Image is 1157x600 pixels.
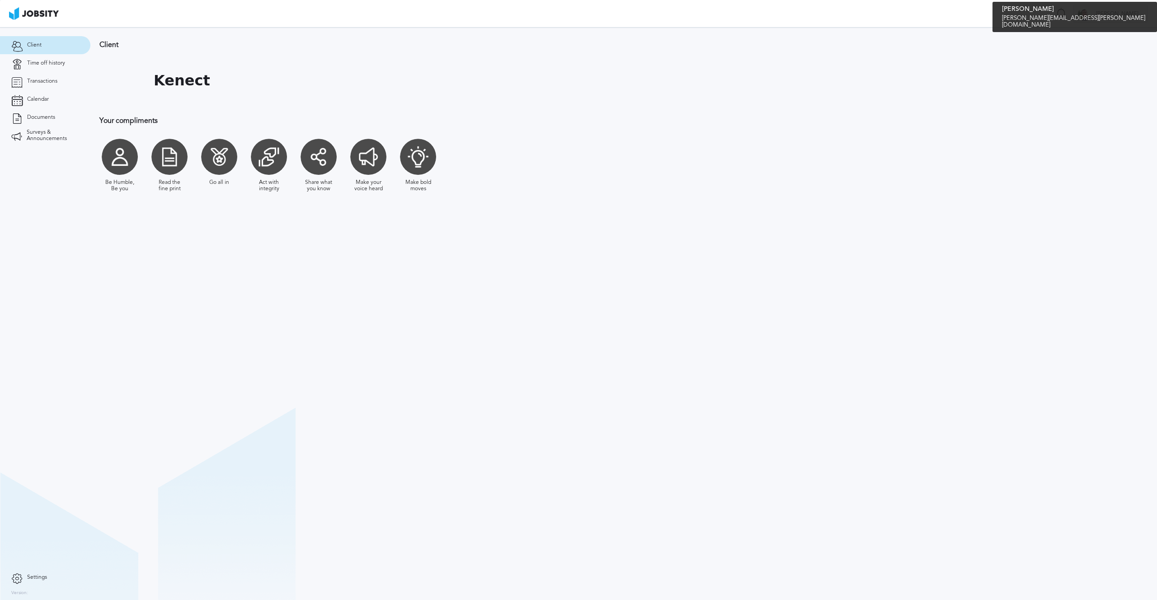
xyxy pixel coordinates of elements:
[27,129,79,142] span: Surveys & Announcements
[1073,5,1148,23] button: E[PERSON_NAME]
[209,179,229,186] div: Go all in
[1091,11,1143,17] span: [PERSON_NAME]
[27,42,42,48] span: Client
[353,179,384,192] div: Make your voice heard
[27,78,57,84] span: Transactions
[27,574,47,581] span: Settings
[99,41,590,49] h3: Client
[27,60,65,66] span: Time off history
[27,114,55,121] span: Documents
[27,96,49,103] span: Calendar
[9,7,59,20] img: ab4bad089aa723f57921c736e9817d99.png
[1078,7,1091,21] div: E
[253,179,285,192] div: Act with integrity
[11,591,28,596] label: Version:
[154,72,210,89] h1: Kenect
[402,179,434,192] div: Make bold moves
[104,179,136,192] div: Be Humble, Be you
[154,179,185,192] div: Read the fine print
[99,117,590,125] h3: Your compliments
[303,179,334,192] div: Share what you know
